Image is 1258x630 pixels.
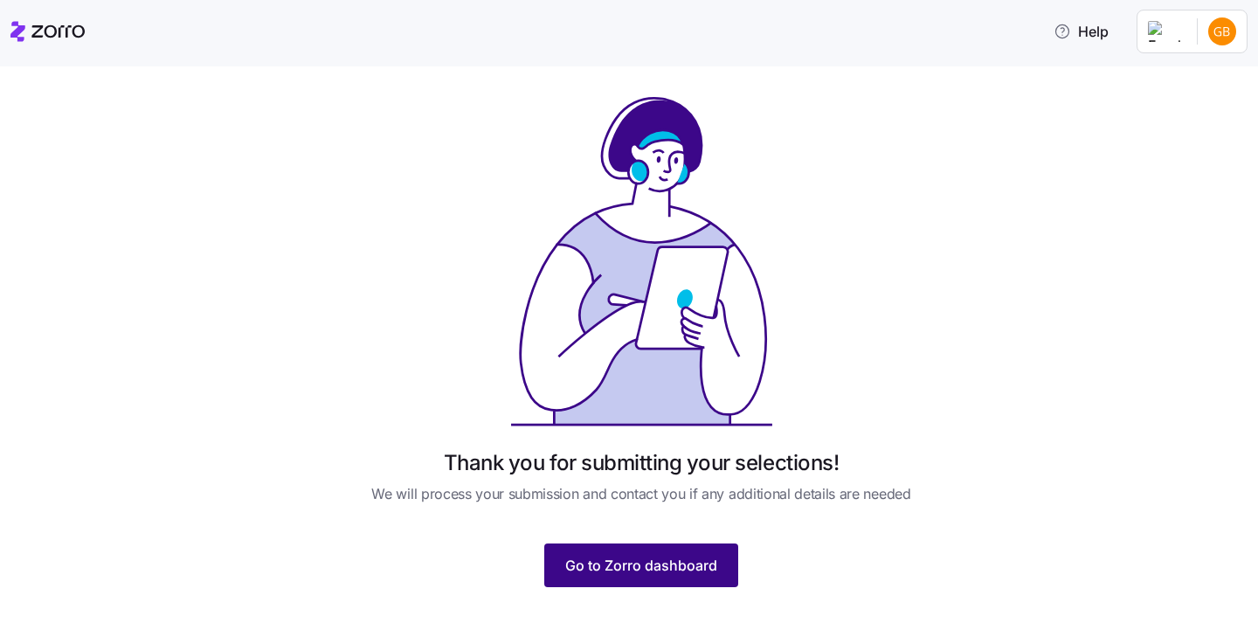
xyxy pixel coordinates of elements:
[1054,21,1109,42] span: Help
[1040,14,1123,49] button: Help
[1148,21,1183,42] img: Employer logo
[444,449,839,476] h1: Thank you for submitting your selections!
[544,543,738,587] button: Go to Zorro dashboard
[565,555,717,576] span: Go to Zorro dashboard
[1208,17,1236,45] img: 828ab3b9b5b8fc18368781a3dbc4ac08
[371,483,910,505] span: We will process your submission and contact you if any additional details are needed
